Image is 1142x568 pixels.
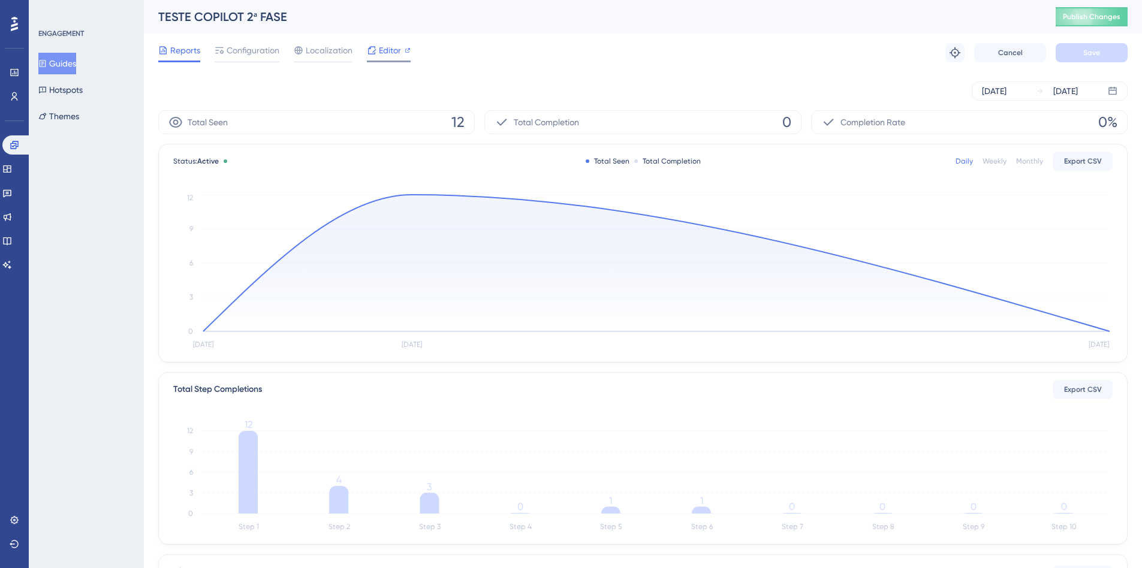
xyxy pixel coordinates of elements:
button: Cancel [974,43,1046,62]
span: Configuration [227,43,279,58]
div: Monthly [1016,156,1043,166]
tspan: 4 [336,474,342,485]
tspan: [DATE] [402,340,422,349]
tspan: Step 6 [691,522,713,531]
tspan: Step 8 [872,522,894,531]
tspan: 0 [517,501,523,512]
tspan: 0 [789,501,795,512]
tspan: 12 [245,419,252,430]
tspan: 1 [700,495,703,506]
div: [DATE] [1053,84,1078,98]
div: Daily [956,156,973,166]
tspan: 6 [189,468,193,476]
span: Total Seen [188,115,228,129]
div: Weekly [983,156,1007,166]
button: Publish Changes [1056,7,1128,26]
tspan: Step 3 [419,522,441,531]
tspan: 0 [1061,501,1067,512]
button: Hotspots [38,79,83,101]
tspan: [DATE] [193,340,213,349]
tspan: 12 [187,427,193,435]
tspan: 9 [189,448,193,456]
div: ENGAGEMENT [38,29,84,38]
tspan: 3 [189,489,193,497]
span: Completion Rate [840,115,905,129]
div: Total Seen [586,156,629,166]
span: 0 [782,113,791,132]
tspan: 1 [609,495,612,506]
tspan: [DATE] [1089,340,1109,349]
span: Cancel [998,48,1023,58]
span: Localization [306,43,352,58]
span: Active [197,157,219,165]
span: Export CSV [1064,385,1102,394]
span: Editor [379,43,401,58]
tspan: Step 4 [510,522,532,531]
span: Total Completion [514,115,579,129]
button: Themes [38,105,79,127]
button: Export CSV [1053,152,1113,171]
tspan: 0 [188,509,193,518]
span: Status: [173,156,219,166]
tspan: 6 [189,259,193,267]
tspan: 0 [971,501,977,512]
tspan: Step 10 [1051,522,1077,531]
button: Guides [38,53,76,74]
tspan: 3 [427,481,432,493]
tspan: 9 [189,225,193,233]
tspan: Step 9 [963,522,984,531]
div: [DATE] [982,84,1007,98]
tspan: Step 1 [239,522,259,531]
span: Save [1083,48,1100,58]
button: Export CSV [1053,380,1113,399]
tspan: 3 [189,293,193,301]
tspan: 12 [187,194,193,202]
span: Reports [170,43,200,58]
tspan: 0 [188,327,193,336]
span: 0% [1098,113,1117,132]
tspan: Step 7 [782,522,803,531]
span: 12 [451,113,465,132]
button: Save [1056,43,1128,62]
tspan: 0 [879,501,885,512]
div: Total Step Completions [173,382,262,397]
tspan: Step 5 [600,522,622,531]
span: Export CSV [1064,156,1102,166]
div: TESTE COPILOT 2ª FASE [158,8,1026,25]
tspan: Step 2 [329,522,350,531]
div: Total Completion [634,156,701,166]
